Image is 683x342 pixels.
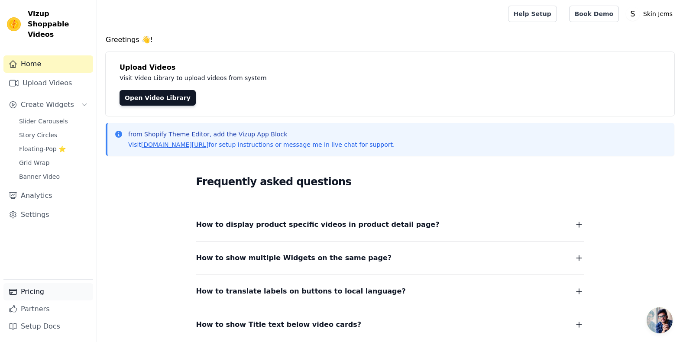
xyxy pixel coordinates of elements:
span: Banner Video [19,172,60,181]
p: Visit for setup instructions or message me in live chat for support. [128,140,395,149]
a: Pricing [3,283,93,300]
span: How to show Title text below video cards? [196,319,362,331]
a: Slider Carousels [14,115,93,127]
p: Visit Video Library to upload videos from system [120,73,508,83]
a: Setup Docs [3,318,93,335]
span: How to show multiple Widgets on the same page? [196,252,392,264]
a: Partners [3,300,93,318]
text: S [631,10,635,18]
h2: Frequently asked questions [196,173,584,190]
h4: Greetings 👋! [106,35,674,45]
a: Grid Wrap [14,157,93,169]
span: Grid Wrap [19,158,49,167]
span: Slider Carousels [19,117,68,126]
a: Book Demo [569,6,619,22]
span: How to display product specific videos in product detail page? [196,219,440,231]
a: [DOMAIN_NAME][URL] [141,141,209,148]
a: Analytics [3,187,93,204]
a: Story Circles [14,129,93,141]
button: S Skin Jems [626,6,676,22]
button: How to show multiple Widgets on the same page? [196,252,584,264]
span: Vizup Shoppable Videos [28,9,90,40]
span: Story Circles [19,131,57,139]
a: Open Video Library [120,90,196,106]
a: Banner Video [14,171,93,183]
h4: Upload Videos [120,62,660,73]
button: Create Widgets [3,96,93,113]
a: Home [3,55,93,73]
span: Floating-Pop ⭐ [19,145,66,153]
button: How to show Title text below video cards? [196,319,584,331]
button: How to display product specific videos in product detail page? [196,219,584,231]
p: Skin Jems [640,6,676,22]
a: Settings [3,206,93,223]
span: Create Widgets [21,100,74,110]
span: How to translate labels on buttons to local language? [196,285,406,297]
div: Open chat [647,307,673,333]
p: from Shopify Theme Editor, add the Vizup App Block [128,130,395,139]
a: Floating-Pop ⭐ [14,143,93,155]
a: Upload Videos [3,74,93,92]
button: How to translate labels on buttons to local language? [196,285,584,297]
a: Help Setup [508,6,557,22]
img: Vizup [7,17,21,31]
